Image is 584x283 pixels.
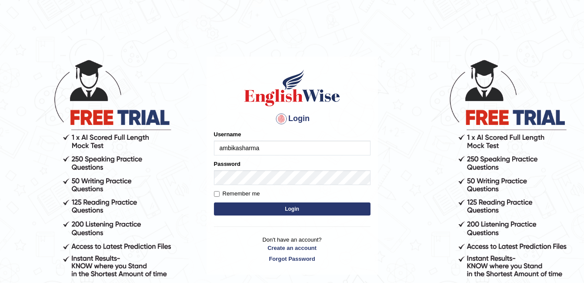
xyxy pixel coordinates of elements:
[214,236,370,263] p: Don't have an account?
[214,189,260,198] label: Remember me
[214,191,220,197] input: Remember me
[214,130,241,138] label: Username
[243,68,342,108] img: Logo of English Wise sign in for intelligent practice with AI
[214,244,370,252] a: Create an account
[214,112,370,126] h4: Login
[214,255,370,263] a: Forgot Password
[214,202,370,216] button: Login
[214,160,240,168] label: Password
